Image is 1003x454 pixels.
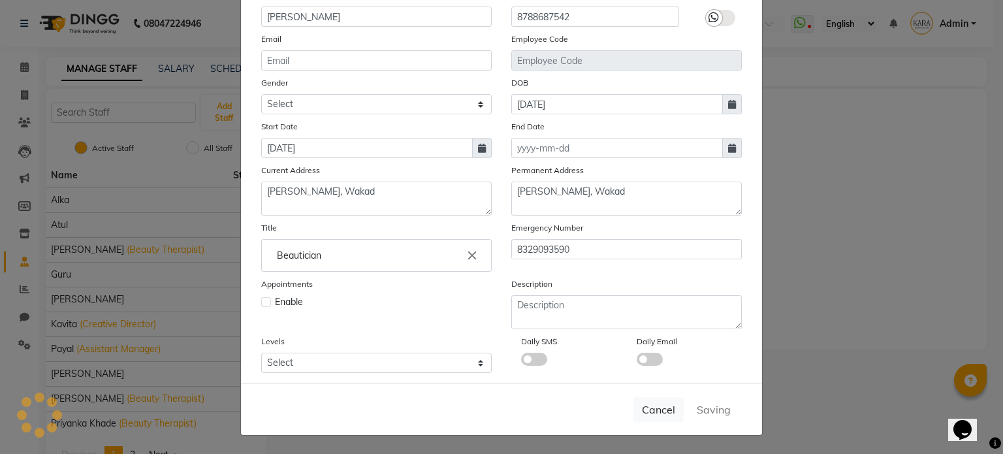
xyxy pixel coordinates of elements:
label: Levels [261,336,285,348]
input: Mobile [511,239,742,259]
i: Close [465,248,479,263]
label: Start Date [261,121,298,133]
input: yyyy-mm-dd [511,94,723,114]
label: Current Address [261,165,320,176]
button: Cancel [633,397,684,422]
input: Mobile [511,7,679,27]
input: Enter the Title [267,242,486,268]
label: Emergency Number [511,222,583,234]
label: Title [261,222,277,234]
label: Employee Code [511,33,568,45]
input: Name [261,7,492,27]
input: Employee Code [511,50,742,71]
label: Appointments [261,278,313,290]
label: Email [261,33,281,45]
input: Email [261,50,492,71]
label: Description [511,278,552,290]
input: yyyy-mm-dd [261,138,473,158]
label: Gender [261,77,288,89]
label: DOB [511,77,528,89]
label: Daily Email [637,336,677,348]
label: Permanent Address [511,165,584,176]
label: End Date [511,121,545,133]
label: Daily SMS [521,336,557,348]
iframe: chat widget [948,402,990,441]
input: yyyy-mm-dd [511,138,723,158]
span: Enable [275,295,303,309]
